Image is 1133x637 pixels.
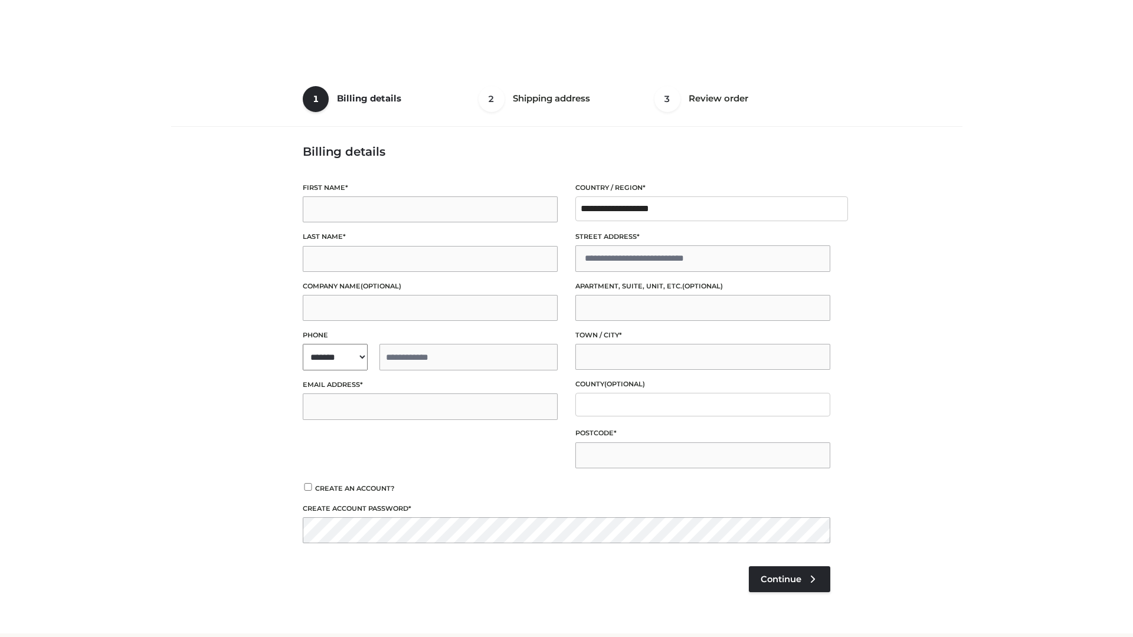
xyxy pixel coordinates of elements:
span: Review order [689,93,748,104]
label: First name [303,182,558,193]
span: Continue [761,574,801,585]
label: Create account password [303,503,830,514]
span: (optional) [361,282,401,290]
h3: Billing details [303,145,830,159]
label: Company name [303,281,558,292]
input: Create an account? [303,483,313,491]
label: Phone [303,330,558,341]
span: Billing details [337,93,401,104]
span: 1 [303,86,329,112]
span: 3 [654,86,680,112]
span: Create an account? [315,484,395,492]
label: Email address [303,379,558,390]
a: Continue [749,566,830,592]
label: Country / Region [575,182,830,193]
label: Postcode [575,428,830,439]
label: County [575,379,830,390]
span: Shipping address [513,93,590,104]
span: (optional) [682,282,723,290]
label: Apartment, suite, unit, etc. [575,281,830,292]
span: (optional) [604,380,645,388]
label: Town / City [575,330,830,341]
span: 2 [479,86,505,112]
label: Last name [303,231,558,242]
label: Street address [575,231,830,242]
